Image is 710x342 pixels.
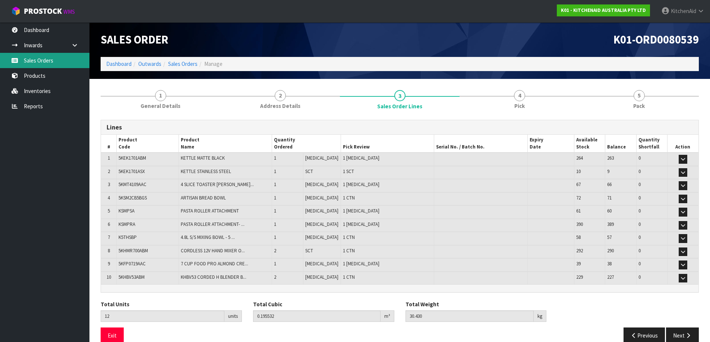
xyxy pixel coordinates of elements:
[576,155,583,161] span: 264
[343,168,354,175] span: 1 SCT
[108,181,110,188] span: 3
[638,208,641,214] span: 0
[607,195,612,201] span: 71
[381,310,394,322] div: m³
[305,168,313,175] span: SCT
[607,247,614,254] span: 290
[638,181,641,188] span: 0
[117,135,179,153] th: Product Code
[305,195,338,201] span: [MEDICAL_DATA]
[527,135,574,153] th: Expiry Date
[108,261,110,267] span: 9
[607,234,612,240] span: 57
[204,60,223,67] span: Manage
[576,221,583,227] span: 390
[119,274,145,280] span: 5KHBV53ABM
[274,168,276,175] span: 1
[638,221,641,227] span: 0
[305,181,338,188] span: [MEDICAL_DATA]
[394,90,406,101] span: 3
[108,247,110,254] span: 8
[607,168,609,175] span: 9
[343,234,355,240] span: 1 CTN
[101,310,224,322] input: Total Units
[106,60,132,67] a: Dashboard
[607,181,612,188] span: 66
[576,208,581,214] span: 61
[343,195,355,201] span: 1 CTN
[141,102,180,110] span: General Details
[638,195,641,201] span: 0
[179,135,272,153] th: Product Name
[406,300,439,308] label: Total Weight
[576,274,583,280] span: 229
[305,155,338,161] span: [MEDICAL_DATA]
[181,208,239,214] span: PASTA ROLLER ATTACHMENT
[341,135,434,153] th: Pick Review
[119,195,147,201] span: 5KSM2CB5BGS
[155,90,166,101] span: 1
[181,195,226,201] span: ARTISAN BREAD BOWL
[274,181,276,188] span: 1
[576,195,581,201] span: 72
[636,135,667,153] th: Quantity Shortfall
[181,234,235,240] span: 4.8L S/S MIXING BOWL - 5 ...
[576,247,583,254] span: 292
[108,168,110,175] span: 2
[305,221,338,227] span: [MEDICAL_DATA]
[119,247,148,254] span: 5KHMR700ABM
[101,32,168,47] span: Sales Order
[275,90,286,101] span: 2
[605,135,636,153] th: Balance
[274,274,276,280] span: 2
[343,274,355,280] span: 1 CTN
[514,90,525,101] span: 4
[305,234,338,240] span: [MEDICAL_DATA]
[576,234,581,240] span: 58
[119,234,137,240] span: K5THSBP
[119,155,146,161] span: 5KEK1701ABM
[305,274,338,280] span: [MEDICAL_DATA]
[63,8,75,15] small: WMS
[253,310,381,322] input: Total Cubic
[274,261,276,267] span: 1
[638,261,641,267] span: 0
[107,274,111,280] span: 10
[253,300,282,308] label: Total Cubic
[272,135,341,153] th: Quantity Ordered
[633,102,645,110] span: Pack
[434,135,527,153] th: Serial No. / Batch No.
[108,195,110,201] span: 4
[634,90,645,101] span: 5
[101,300,129,308] label: Total Units
[638,274,641,280] span: 0
[576,168,581,175] span: 10
[343,208,379,214] span: 1 [MEDICAL_DATA]
[638,234,641,240] span: 0
[107,124,693,131] h3: Lines
[638,155,641,161] span: 0
[119,221,135,227] span: KSMPRA
[138,60,161,67] a: Outwards
[24,6,62,16] span: ProStock
[607,221,614,227] span: 389
[638,247,641,254] span: 0
[574,135,605,153] th: Available Stock
[343,155,379,161] span: 1 [MEDICAL_DATA]
[181,155,225,161] span: KETTLE MATTE BLACK
[343,261,379,267] span: 1 [MEDICAL_DATA]
[11,6,20,16] img: cube-alt.png
[607,261,612,267] span: 38
[181,274,246,280] span: KHBV53 CORDED H BLENDER B...
[613,32,699,47] span: K01-ORD0080539
[181,221,244,227] span: PASTA ROLLER ATTACHMENT- ...
[119,168,145,175] span: 5KEK1701ASX
[343,221,379,227] span: 1 [MEDICAL_DATA]
[576,181,581,188] span: 67
[119,208,135,214] span: KSMPSA
[274,221,276,227] span: 1
[305,208,338,214] span: [MEDICAL_DATA]
[119,261,146,267] span: 5KFP0719AAC
[274,208,276,214] span: 1
[607,208,612,214] span: 60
